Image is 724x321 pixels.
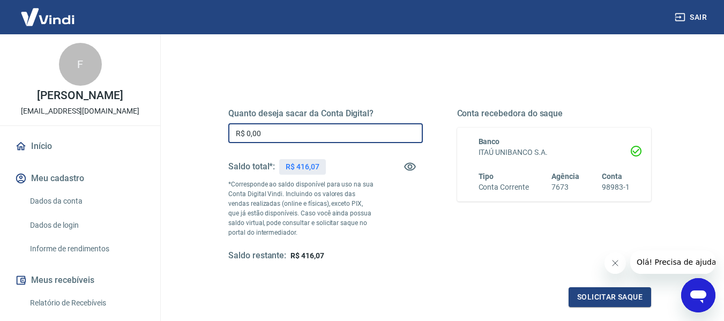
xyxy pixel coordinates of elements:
[479,182,529,193] h6: Conta Corrente
[13,1,83,33] img: Vindi
[673,8,711,27] button: Sair
[569,287,651,307] button: Solicitar saque
[681,278,715,312] iframe: Botão para abrir a janela de mensagens
[13,135,147,158] a: Início
[26,214,147,236] a: Dados de login
[479,147,630,158] h6: ITAÚ UNIBANCO S.A.
[228,108,423,119] h5: Quanto deseja sacar da Conta Digital?
[26,190,147,212] a: Dados da conta
[630,250,715,274] iframe: Mensagem da empresa
[602,172,622,181] span: Conta
[228,161,275,172] h5: Saldo total*:
[286,161,319,173] p: R$ 416,07
[59,43,102,86] div: F
[457,108,652,119] h5: Conta recebedora do saque
[604,252,626,274] iframe: Fechar mensagem
[6,8,90,16] span: Olá! Precisa de ajuda?
[13,268,147,292] button: Meus recebíveis
[228,180,374,237] p: *Corresponde ao saldo disponível para uso na sua Conta Digital Vindi. Incluindo os valores das ve...
[26,238,147,260] a: Informe de rendimentos
[37,90,123,101] p: [PERSON_NAME]
[21,106,139,117] p: [EMAIL_ADDRESS][DOMAIN_NAME]
[290,251,324,260] span: R$ 416,07
[228,250,286,262] h5: Saldo restante:
[551,172,579,181] span: Agência
[551,182,579,193] h6: 7673
[26,292,147,314] a: Relatório de Recebíveis
[479,172,494,181] span: Tipo
[602,182,630,193] h6: 98983-1
[479,137,500,146] span: Banco
[13,167,147,190] button: Meu cadastro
